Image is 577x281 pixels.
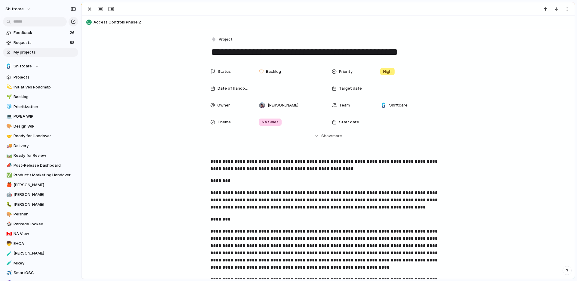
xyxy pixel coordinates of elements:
span: Backlog [14,94,76,100]
span: Status [218,69,231,75]
button: shiftcare [3,4,34,14]
div: 🇨🇦 [6,230,11,237]
span: [PERSON_NAME] [14,182,76,188]
span: 26 [70,30,76,36]
span: Requests [14,40,68,46]
a: 🍎[PERSON_NAME] [3,181,78,190]
a: 🧊Prioritization [3,102,78,111]
div: 🍎 [6,181,11,188]
span: Mikey [14,260,76,266]
span: Design WIP [14,123,76,129]
button: Showmore [210,131,446,141]
span: [PERSON_NAME] [268,102,298,108]
div: 💻 [6,113,11,120]
div: 🤝 [6,133,11,140]
button: 🧪 [5,250,11,256]
span: Product / Marketing Handover [14,172,76,178]
div: 🌱 [6,94,11,100]
span: NA View [14,231,76,237]
button: 💻 [5,113,11,119]
span: Start date [339,119,359,125]
a: 🧒EHCA [3,239,78,248]
span: Delivery [14,143,76,149]
a: Requests88 [3,38,78,47]
button: 🤝 [5,133,11,139]
a: 🐛[PERSON_NAME] [3,200,78,209]
button: 🧊 [5,104,11,110]
div: 🤖 [6,191,11,198]
button: 🎨 [5,123,11,129]
div: 📣Post-Release Dashboard [3,161,78,170]
a: 🤝Ready for Handover [3,131,78,140]
div: 🧊 [6,103,11,110]
span: Prioritization [14,104,76,110]
span: EHCA [14,241,76,247]
span: 88 [70,40,76,46]
a: 🎨Peishan [3,210,78,219]
a: 🌱Backlog [3,92,78,101]
a: 🎲Parked/Blocked [3,220,78,229]
span: Team [339,102,350,108]
span: [PERSON_NAME] [14,192,76,198]
span: [PERSON_NAME] [14,202,76,208]
a: 🧪[PERSON_NAME] [3,249,78,258]
div: 🇨🇦NA View [3,229,78,238]
span: Post-Release Dashboard [14,162,76,168]
a: My projects [3,48,78,57]
div: 🛤️ [6,152,11,159]
span: Show [321,133,332,139]
span: NA Sales [262,119,279,125]
a: 🤖[PERSON_NAME] [3,190,78,199]
span: Owner [217,102,230,108]
span: Shiftcare [14,63,32,69]
div: 🚚 [6,142,11,149]
div: 🧪 [6,250,11,257]
button: Shiftcare [3,62,78,71]
div: 🧪 [6,260,11,267]
span: Ready for Review [14,153,76,159]
span: Peishan [14,211,76,217]
a: 🧪Mikey [3,259,78,268]
a: 🚚Delivery [3,141,78,150]
div: ✅ [6,172,11,179]
span: My projects [14,49,76,55]
a: 🛤️Ready for Review [3,151,78,160]
div: ✅Product / Marketing Handover [3,171,78,180]
div: 🎨 [6,123,11,130]
div: 🐛 [6,201,11,208]
div: 🎨 [6,211,11,218]
button: ✅ [5,172,11,178]
a: ✈️SmartOSC [3,268,78,277]
span: [PERSON_NAME] [14,250,76,256]
div: ✈️ [6,270,11,276]
div: 🧒 [6,240,11,247]
a: 🎨Design WIP [3,122,78,131]
span: Backlog [266,69,281,75]
span: Priority [339,69,353,75]
div: 💻PO/BA WIP [3,112,78,121]
button: Access Controls Phase 2 [84,17,572,27]
button: 🐛 [5,202,11,208]
button: ✈️ [5,270,11,276]
span: Project [219,36,233,42]
button: 💫 [5,84,11,90]
div: 💫Initiatives Roadmap [3,83,78,92]
span: Feedback [14,30,68,36]
button: 📣 [5,162,11,168]
a: Projects [3,73,78,82]
span: Target date [339,85,362,91]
